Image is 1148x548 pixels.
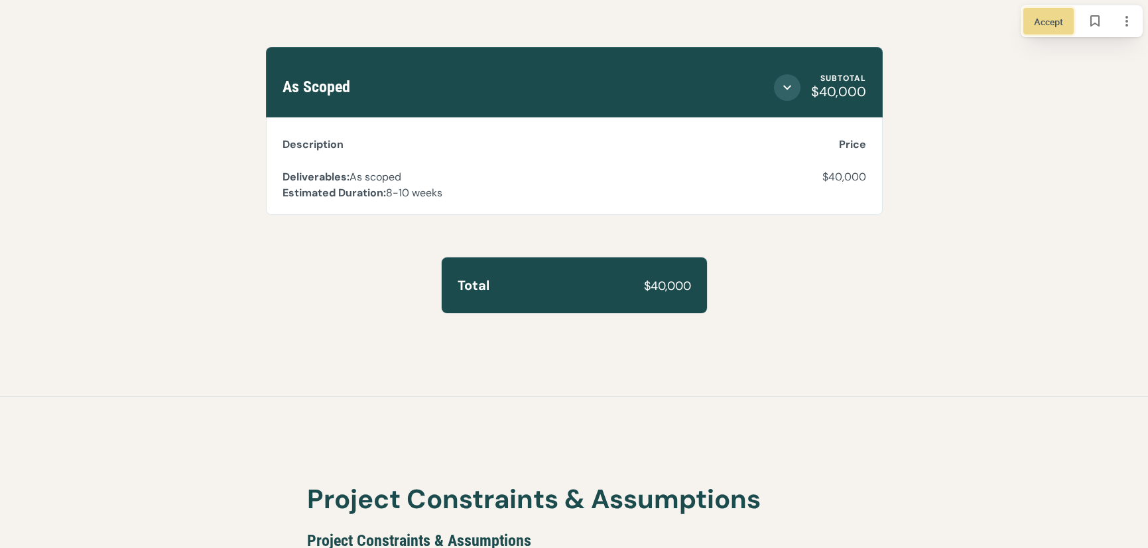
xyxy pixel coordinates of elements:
[283,78,350,96] span: As Scoped
[283,170,350,184] span: Deliverables:
[1034,14,1063,29] span: Accept
[839,139,866,150] span: Price
[283,186,386,200] span: Estimated Duration:
[307,482,761,516] span: Project Constraints & Assumptions
[644,280,691,292] span: $40,000
[811,83,866,100] span: $40,000
[822,170,866,184] span: $40,000
[1023,8,1074,34] button: Accept
[283,169,442,185] p: As scoped
[774,74,800,101] button: Close section
[283,185,442,201] p: 8-10 weeks
[820,74,866,82] div: Subtotal
[458,279,489,292] span: Total
[1114,8,1140,34] button: Page options
[283,139,344,150] span: Description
